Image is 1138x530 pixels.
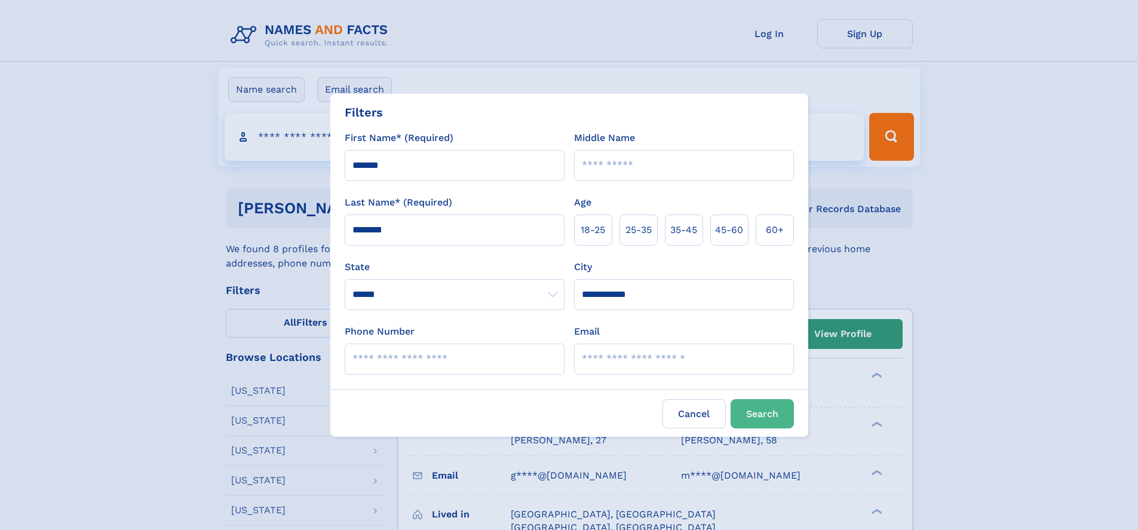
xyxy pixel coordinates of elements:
span: 18‑25 [581,223,605,237]
span: 60+ [766,223,784,237]
label: Middle Name [574,131,635,145]
label: Phone Number [345,324,415,339]
span: 25‑35 [625,223,652,237]
span: 45‑60 [715,223,743,237]
button: Search [731,399,794,428]
label: Cancel [662,399,726,428]
label: Last Name* (Required) [345,195,452,210]
span: 35‑45 [670,223,697,237]
div: Filters [345,103,383,121]
label: First Name* (Required) [345,131,453,145]
label: State [345,260,565,274]
label: Age [574,195,591,210]
label: City [574,260,592,274]
label: Email [574,324,600,339]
